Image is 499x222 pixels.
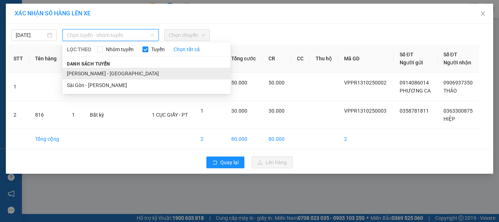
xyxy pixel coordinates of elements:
[201,108,203,114] span: 1
[150,33,155,37] span: down
[8,101,29,129] td: 2
[15,10,91,17] span: XÁC NHẬN SỐ HÀNG LÊN XE
[263,129,291,149] td: 80.000
[400,60,423,65] span: Người gửi
[62,79,231,91] li: Sài Gòn - [PERSON_NAME]
[206,157,244,168] button: rollbackQuay lại
[338,45,393,73] th: Mã GD
[291,45,310,73] th: CC
[443,108,473,114] span: 0363300875
[67,45,91,53] span: LỌC THEO
[231,108,247,114] span: 30.000
[67,30,154,41] span: Chọn tuyến - nhóm tuyến
[344,108,386,114] span: VPPR1310250003
[3,16,139,25] li: 01 [PERSON_NAME]
[195,129,226,149] td: 2
[480,11,486,16] span: close
[443,52,457,57] span: Số ĐT
[225,45,262,73] th: Tổng cước
[29,101,66,129] td: 816
[212,160,217,166] span: rollback
[3,46,106,58] b: GỬI : [PERSON_NAME]
[42,27,48,33] span: phone
[443,80,473,86] span: 0906937350
[443,60,471,65] span: Người nhận
[152,112,188,118] span: 1 CỤC GIẤY - PT
[400,88,431,94] span: PHƯƠNG CA
[42,5,103,14] b: [PERSON_NAME]
[16,31,46,39] input: 13/10/2025
[443,88,457,94] span: THẢO
[8,73,29,101] td: 1
[268,80,285,86] span: 50.000
[29,129,66,149] td: Tổng cộng
[62,68,231,79] li: [PERSON_NAME] - [GEOGRAPHIC_DATA]
[225,129,262,149] td: 80.000
[338,129,393,149] td: 2
[169,30,205,41] span: Chọn chuyến
[263,45,291,73] th: CR
[220,158,239,166] span: Quay lại
[29,45,66,73] th: Tên hàng
[8,45,29,73] th: STT
[310,45,339,73] th: Thu hộ
[42,18,48,23] span: environment
[231,80,247,86] span: 50.000
[72,112,75,118] span: 1
[268,108,285,114] span: 30.000
[3,3,40,40] img: logo.jpg
[174,45,200,53] a: Chọn tất cả
[84,101,111,129] td: Bất kỳ
[400,52,414,57] span: Số ĐT
[443,116,455,122] span: HIỆP
[3,25,139,34] li: 02523854854
[103,45,137,53] span: Nhóm tuyến
[400,108,429,114] span: 0358781811
[473,4,493,24] button: Close
[62,61,115,67] span: Danh sách tuyến
[344,80,386,86] span: VPPR1310250002
[400,80,429,86] span: 0914086014
[148,45,168,53] span: Tuyến
[252,157,293,168] button: uploadLên hàng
